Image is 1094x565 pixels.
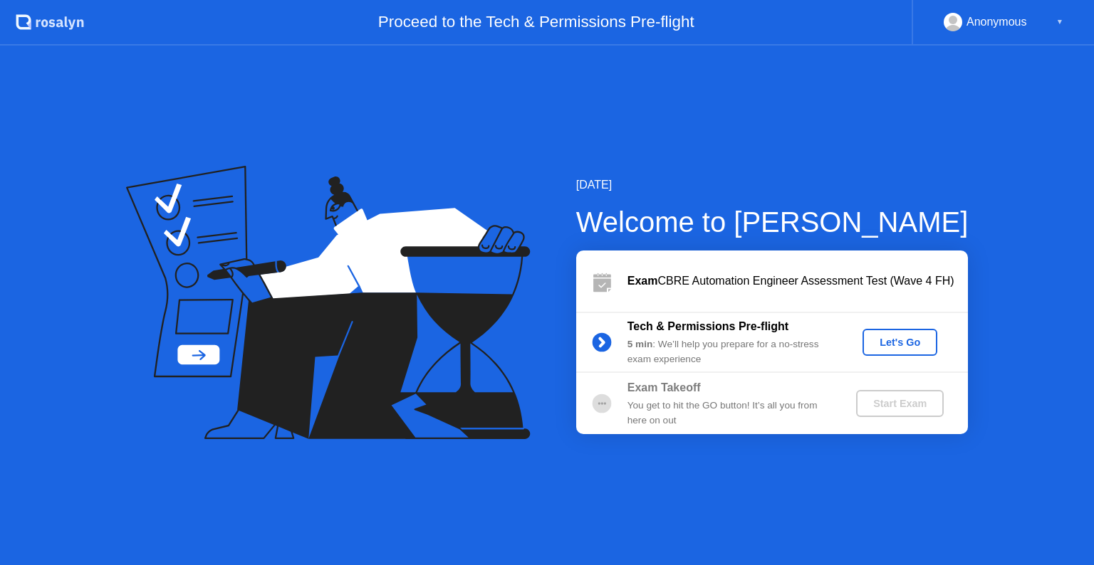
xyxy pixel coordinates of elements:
button: Start Exam [856,390,944,417]
div: [DATE] [576,176,969,194]
button: Let's Go [863,329,937,356]
b: Exam [627,275,658,287]
div: ▼ [1056,13,1063,31]
div: Welcome to [PERSON_NAME] [576,201,969,243]
div: Let's Go [868,337,932,348]
div: You get to hit the GO button! It’s all you from here on out [627,398,833,428]
div: Anonymous [967,13,1027,31]
div: CBRE Automation Engineer Assessment Test (Wave 4 FH) [627,273,968,290]
div: : We’ll help you prepare for a no-stress exam experience [627,337,833,366]
b: 5 min [627,339,653,349]
b: Tech & Permissions Pre-flight [627,320,788,332]
div: Start Exam [862,398,938,409]
b: Exam Takeoff [627,381,701,394]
